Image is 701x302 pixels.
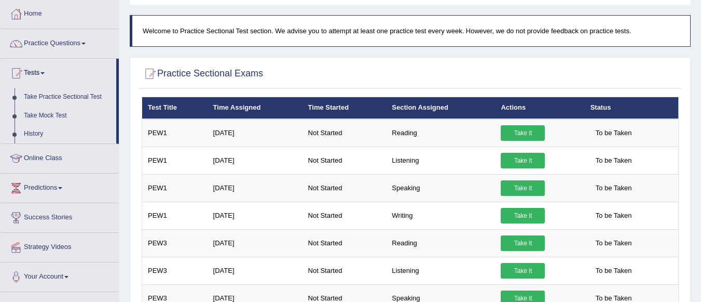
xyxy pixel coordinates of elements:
span: To be Taken [590,263,637,279]
td: [DATE] [208,257,303,284]
td: Not Started [303,119,387,147]
a: Success Stories [1,203,119,229]
td: PEW1 [142,119,208,147]
td: Writing [386,202,495,229]
td: Reading [386,229,495,257]
span: To be Taken [590,208,637,224]
td: PEW3 [142,229,208,257]
th: Time Assigned [208,97,303,119]
td: Not Started [303,147,387,174]
a: Take Mock Test [19,107,116,125]
th: Test Title [142,97,208,119]
td: Reading [386,119,495,147]
a: Online Class [1,144,119,170]
th: Section Assigned [386,97,495,119]
a: Strategy Videos [1,233,119,259]
span: To be Taken [590,180,637,196]
th: Actions [495,97,584,119]
td: [DATE] [208,229,303,257]
a: Take it [501,208,545,224]
td: PEW1 [142,202,208,229]
td: [DATE] [208,119,303,147]
a: Take it [501,235,545,251]
td: PEW1 [142,147,208,174]
a: Your Account [1,262,119,288]
td: Not Started [303,202,387,229]
a: History [19,125,116,143]
td: Not Started [303,229,387,257]
td: PEW1 [142,174,208,202]
td: [DATE] [208,202,303,229]
td: PEW3 [142,257,208,284]
td: Speaking [386,174,495,202]
span: To be Taken [590,125,637,141]
a: Take Practice Sectional Test [19,88,116,107]
th: Time Started [303,97,387,119]
a: Take it [501,153,545,168]
a: Take it [501,180,545,196]
h2: Practice Sectional Exams [142,66,263,82]
td: [DATE] [208,174,303,202]
span: To be Taken [590,153,637,168]
a: Practice Questions [1,29,119,55]
p: Welcome to Practice Sectional Test section. We advise you to attempt at least one practice test e... [143,26,680,36]
th: Status [585,97,679,119]
td: Not Started [303,174,387,202]
a: Tests [1,59,116,85]
a: Predictions [1,174,119,200]
td: Listening [386,257,495,284]
td: [DATE] [208,147,303,174]
span: To be Taken [590,235,637,251]
a: Take it [501,263,545,279]
td: Not Started [303,257,387,284]
a: Take it [501,125,545,141]
td: Listening [386,147,495,174]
